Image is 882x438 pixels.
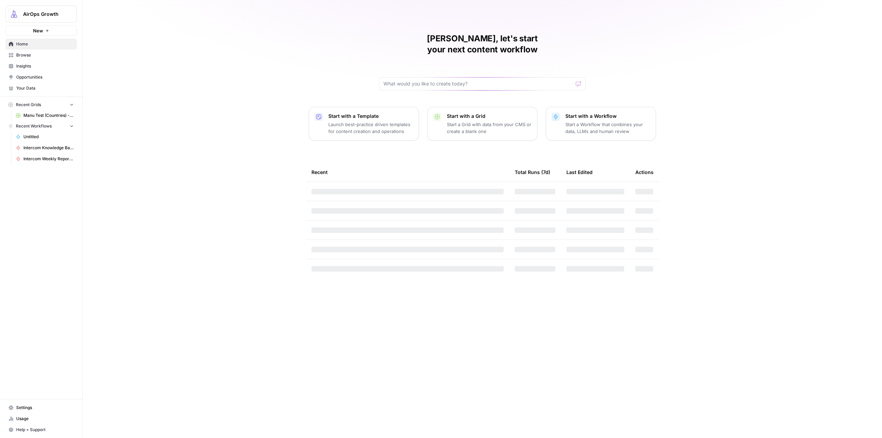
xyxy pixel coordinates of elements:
div: Total Runs (7d) [515,163,550,182]
p: Start with a Grid [447,113,532,120]
p: Launch best-practice driven templates for content creation and operations [328,121,413,135]
button: Start with a TemplateLaunch best-practice driven templates for content creation and operations [309,107,419,141]
button: Start with a GridStart a Grid with data from your CMS or create a blank one [427,107,537,141]
p: Start a Grid with data from your CMS or create a blank one [447,121,532,135]
div: Last Edited [566,163,593,182]
a: Untitled [13,131,77,142]
a: Intercom Weekly Report to Slack [13,153,77,164]
a: Settings [6,402,77,413]
button: Recent Workflows [6,121,77,131]
a: Your Data [6,83,77,94]
span: Browse [16,52,74,58]
a: Manu Test (Countries) - Grid [13,110,77,121]
a: Home [6,39,77,50]
span: Recent Grids [16,102,41,108]
span: Your Data [16,85,74,91]
a: Opportunities [6,72,77,83]
input: What would you like to create today? [383,80,573,87]
a: Intercom Knowledge Base Daily Update [13,142,77,153]
p: Start with a Template [328,113,413,120]
button: Help + Support [6,424,77,435]
span: Recent Workflows [16,123,52,129]
span: Usage [16,416,74,422]
img: AirOps Growth Logo [8,8,20,20]
button: Start with a WorkflowStart a Workflow that combines your data, LLMs and human review [546,107,656,141]
a: Browse [6,50,77,61]
span: Intercom Weekly Report to Slack [23,156,74,162]
span: Home [16,41,74,47]
span: Opportunities [16,74,74,80]
h1: [PERSON_NAME], let's start your next content workflow [379,33,586,55]
button: Workspace: AirOps Growth [6,6,77,23]
span: Insights [16,63,74,69]
span: Manu Test (Countries) - Grid [23,112,74,119]
span: New [33,27,43,34]
button: New [6,26,77,36]
button: Recent Grids [6,100,77,110]
div: Recent [311,163,504,182]
p: Start with a Workflow [565,113,650,120]
a: Usage [6,413,77,424]
span: Settings [16,405,74,411]
span: Help + Support [16,427,74,433]
span: Intercom Knowledge Base Daily Update [23,145,74,151]
div: Actions [635,163,654,182]
span: AirOps Growth [23,11,65,18]
span: Untitled [23,134,74,140]
p: Start a Workflow that combines your data, LLMs and human review [565,121,650,135]
a: Insights [6,61,77,72]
